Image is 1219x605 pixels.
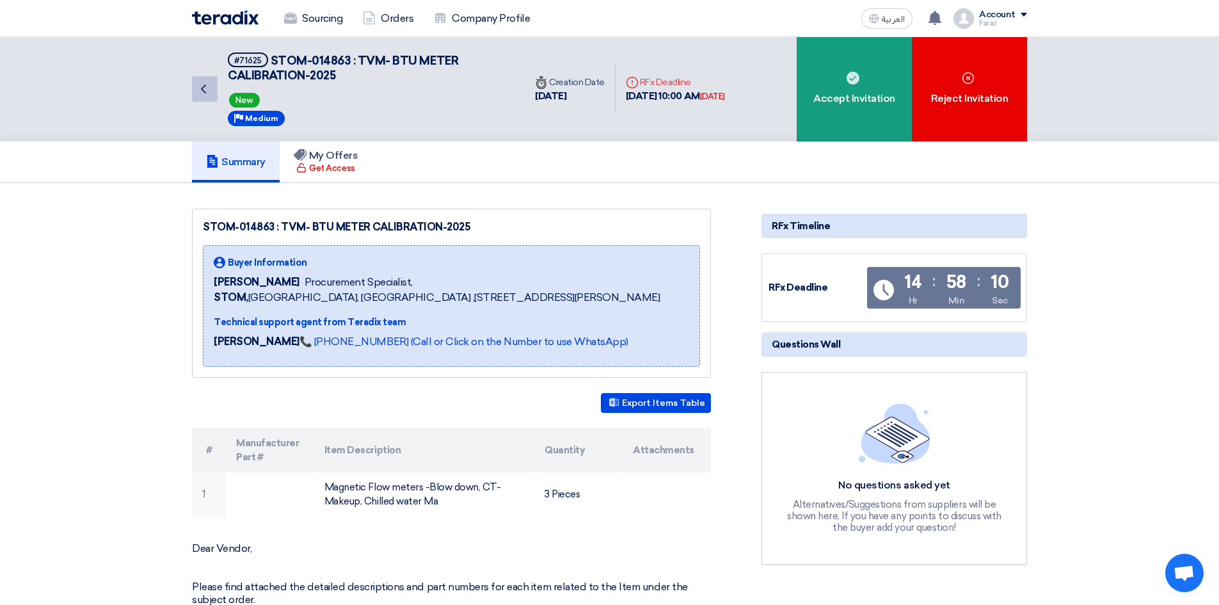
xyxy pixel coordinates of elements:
h5: My Offers [294,149,358,162]
button: العربية [861,8,912,29]
img: Teradix logo [192,10,259,25]
span: Medium [245,114,278,123]
div: STOM-014863 : TVM- BTU METER CALIBRATION-2025 [203,220,700,235]
th: Item Description [314,428,535,472]
b: STOM, [214,291,248,303]
img: empty_state_list.svg [859,403,930,464]
div: #71625 [234,56,262,65]
span: العربية [882,15,905,24]
div: Min [948,294,965,307]
h5: STOM-014863 : TVM- BTU METER CALIBRATION-2025 [228,52,509,84]
div: 10 [991,273,1008,291]
td: Magnetic Flow meters -Blow down, CT-Makeup, Chilled water Ma [314,472,535,517]
div: Creation Date [535,76,605,89]
div: Accept Invitation [797,37,912,141]
h5: Summary [206,156,266,168]
div: Open chat [1165,554,1204,592]
span: New [229,93,260,108]
img: profile_test.png [953,8,974,29]
button: Export Items Table [601,393,711,413]
td: 1 [192,472,226,517]
strong: [PERSON_NAME] [214,335,299,348]
div: 58 [946,273,966,291]
div: [DATE] [535,89,605,104]
th: # [192,428,226,472]
span: Buyer Information [228,256,307,270]
div: 14 [904,273,921,291]
a: My Offers Get Access [280,141,372,182]
span: Procurement Specialist, [305,275,413,290]
div: RFx Timeline [761,214,1027,238]
div: Account [979,10,1016,20]
div: Sec [992,294,1008,307]
th: Quantity [534,428,623,472]
p: Dear Vendor, [192,542,711,555]
a: Orders [353,4,424,33]
div: Technical support agent from Teradix team [214,316,660,329]
th: Manufacturer Part # [226,428,314,472]
div: : [977,270,980,293]
span: [PERSON_NAME] [214,275,299,290]
div: Get Access [296,162,355,175]
div: RFx Deadline [626,76,725,89]
div: Reject Invitation [912,37,1027,141]
div: : [932,270,936,293]
span: Questions Wall [772,337,840,351]
a: 📞 [PHONE_NUMBER] (Call or Click on the Number to use WhatsApp) [299,335,628,348]
a: Company Profile [424,4,540,33]
div: [DATE] [700,90,725,103]
span: STOM-014863 : TVM- BTU METER CALIBRATION-2025 [228,54,458,83]
th: Attachments [623,428,711,472]
div: [DATE] 10:00 AM [626,89,725,104]
td: 3 Pieces [534,472,623,517]
div: RFx Deadline [769,280,864,295]
div: Alternatives/Suggestions from suppliers will be shown here, If you have any points to discuss wit... [786,499,1003,533]
a: Summary [192,141,280,182]
div: No questions asked yet [786,479,1003,492]
span: [GEOGRAPHIC_DATA], [GEOGRAPHIC_DATA] ,[STREET_ADDRESS][PERSON_NAME] [214,290,660,305]
div: Faraz [979,20,1027,27]
a: Sourcing [274,4,353,33]
div: Hr [909,294,918,307]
